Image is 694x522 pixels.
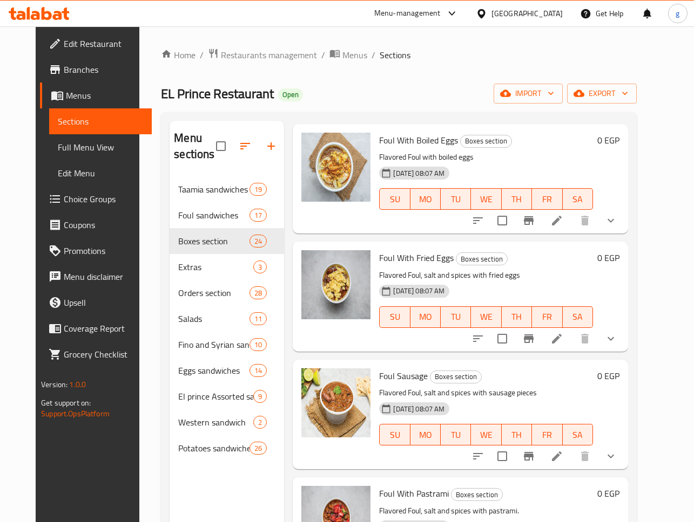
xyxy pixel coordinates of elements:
[506,309,528,325] span: TH
[502,188,532,210] button: TH
[40,238,152,264] a: Promotions
[178,390,253,403] div: El prince Assorted sandwiches
[40,31,152,57] a: Edit Restaurant
[40,212,152,238] a: Coupons
[415,309,436,325] span: MO
[471,306,501,328] button: WE
[471,424,501,445] button: WE
[40,315,152,341] a: Coverage Report
[410,424,441,445] button: MO
[491,8,563,19] div: [GEOGRAPHIC_DATA]
[342,49,367,61] span: Menus
[506,427,528,443] span: TH
[389,286,449,296] span: [DATE] 08:07 AM
[379,188,410,210] button: SU
[379,424,410,445] button: SU
[321,49,325,61] li: /
[598,208,624,233] button: show more
[536,191,558,207] span: FR
[170,435,284,461] div: Potatoes sandwiches26
[178,260,253,273] div: Extras
[64,37,143,50] span: Edit Restaurant
[384,427,406,443] span: SU
[506,191,528,207] span: TH
[516,443,542,469] button: Branch-specific-item
[170,358,284,383] div: Eggs sandwiches14
[178,209,250,222] div: Foul sandwiches
[445,427,467,443] span: TU
[64,63,143,76] span: Branches
[384,309,406,325] span: SU
[208,48,317,62] a: Restaurants management
[563,424,593,445] button: SA
[379,485,449,502] span: Foul With Pastrami
[64,296,143,309] span: Upsell
[41,377,68,391] span: Version:
[253,260,267,273] div: items
[170,228,284,254] div: Boxes section24
[465,326,491,352] button: sort-choices
[415,191,436,207] span: MO
[69,377,86,391] span: 1.0.0
[379,150,593,164] p: Flavored Foul with boiled eggs
[58,167,143,180] span: Edit Menu
[550,332,563,345] a: Edit menu item
[64,193,143,205] span: Choice Groups
[465,443,491,469] button: sort-choices
[64,244,143,257] span: Promotions
[40,264,152,290] a: Menu disclaimer
[170,202,284,228] div: Foul sandwiches17
[40,341,152,367] a: Grocery Checklist
[502,87,554,100] span: import
[170,332,284,358] div: Fino and Syrian sandwich10
[221,49,317,61] span: Restaurants management
[465,208,491,233] button: sort-choices
[502,424,532,445] button: TH
[532,188,562,210] button: FR
[389,404,449,414] span: [DATE] 08:07 AM
[250,184,266,195] span: 19
[178,235,250,248] div: Boxes section
[178,442,250,455] span: Potatoes sandwiches
[49,160,152,186] a: Edit Menu
[598,443,624,469] button: show more
[250,340,266,350] span: 10
[250,366,266,376] span: 14
[475,191,497,207] span: WE
[451,488,503,501] div: Boxes section
[389,168,449,178] span: [DATE] 08:07 AM
[301,250,370,319] img: Foul With Fried Eggs
[567,191,589,207] span: SA
[40,186,152,212] a: Choice Groups
[516,208,542,233] button: Branch-specific-item
[475,427,497,443] span: WE
[250,288,266,298] span: 28
[441,306,471,328] button: TU
[178,286,250,299] div: Orders section
[563,306,593,328] button: SA
[604,332,617,345] svg: Show Choices
[58,115,143,128] span: Sections
[178,338,250,351] span: Fino and Syrian sandwich
[456,253,507,265] span: Boxes section
[597,133,619,148] h6: 0 EGP
[491,209,514,232] span: Select to update
[254,391,266,402] span: 9
[40,290,152,315] a: Upsell
[174,130,216,162] h2: Menu sections
[254,262,266,272] span: 3
[567,427,589,443] span: SA
[232,133,258,159] span: Sort sections
[170,172,284,465] nav: Menu sections
[250,443,266,454] span: 26
[563,188,593,210] button: SA
[250,286,267,299] div: items
[64,322,143,335] span: Coverage Report
[49,108,152,134] a: Sections
[430,370,481,383] span: Boxes section
[253,390,267,403] div: items
[567,309,589,325] span: SA
[170,409,284,435] div: Western sandwich2
[445,191,467,207] span: TU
